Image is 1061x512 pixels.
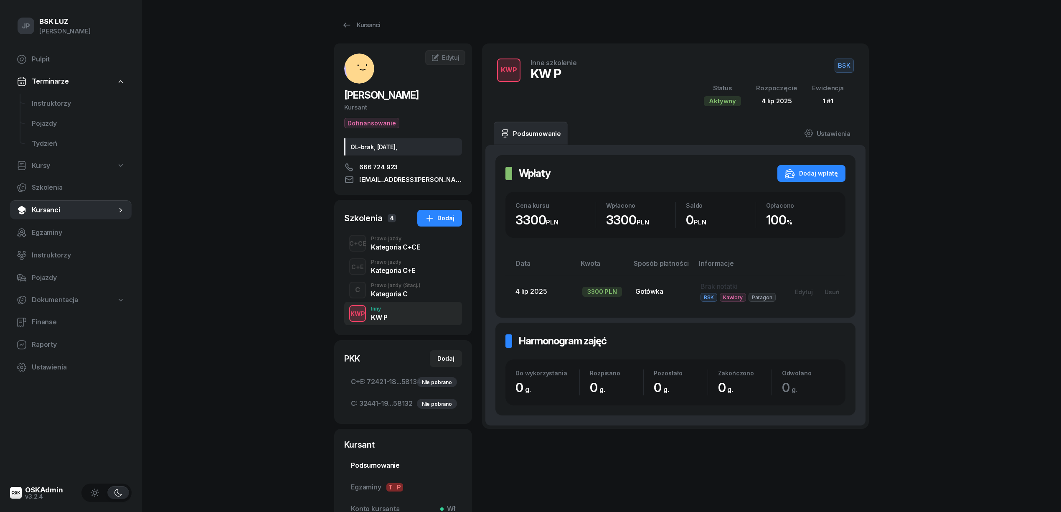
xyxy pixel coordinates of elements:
[395,483,403,492] span: P
[371,236,420,241] div: Prawo jazdy
[39,18,91,25] div: BSK LUZ
[344,118,399,128] button: Dofinansowanie
[761,97,792,105] span: 4 lip 2025
[782,369,835,377] div: Odwołano
[792,385,797,394] small: g.
[701,293,717,302] span: BSK
[344,353,360,364] div: PKK
[590,369,643,377] div: Rozpisano
[835,59,854,73] span: BSK
[344,232,462,255] button: C+CEPrawo jazdyKategoria C+CE
[371,314,387,321] div: KW P
[349,235,366,252] button: C+CE
[718,380,738,395] span: 0
[344,278,462,302] button: CPrawo jazdy(Stacj.)Kategoria C
[686,212,756,228] div: 0
[32,273,125,283] span: Pojazdy
[10,223,132,243] a: Egzaminy
[505,258,576,276] th: Data
[515,202,596,209] div: Cena kursu
[515,369,579,377] div: Do wykorzystania
[32,339,125,350] span: Raporty
[10,335,132,355] a: Raporty
[32,250,125,261] span: Instruktorzy
[701,282,737,290] span: Brak notatki
[515,287,547,295] span: 4 lip 2025
[351,377,455,387] span: 72421-18...58134
[819,285,845,299] button: Usuń
[10,487,22,499] img: logo-xs@2x.png
[515,380,535,395] span: 0
[10,245,132,265] a: Instruktorzy
[344,439,462,451] div: Kursant
[437,354,454,364] div: Dodaj
[25,494,63,499] div: v3.2.4
[371,290,421,297] div: Kategoria C
[22,23,30,30] span: JP
[347,308,368,319] div: KWP
[720,293,746,302] span: Kawiory
[386,483,395,492] span: T
[694,218,706,226] small: PLN
[25,134,132,154] a: Tydzień
[654,380,707,395] div: 0
[766,202,836,209] div: Opłacono
[430,350,462,367] button: Dodaj
[546,218,558,226] small: PLN
[32,54,125,65] span: Pulpit
[606,202,676,209] div: Wpłacono
[344,477,462,497] a: EgzaminyTP
[32,227,125,238] span: Egzaminy
[32,362,125,373] span: Ustawienia
[32,317,125,328] span: Finanse
[825,288,840,295] div: Usuń
[812,83,844,94] div: Ewidencja
[797,122,857,145] a: Ustawienia
[519,167,551,180] h2: Wpłaty
[25,114,132,134] a: Pojazdy
[515,212,596,228] div: 3300
[334,17,388,33] a: Kursanci
[787,218,792,226] small: %
[795,288,813,295] div: Edytuj
[756,83,797,94] div: Rozpoczęcie
[525,385,531,394] small: g.
[344,138,462,155] div: OL-brak, [DATE],
[344,175,462,185] a: [EMAIL_ADDRESS][PERSON_NAME][DOMAIN_NAME]
[344,372,462,392] a: C+E:72421-18...58134Nie pobrano
[777,165,845,182] button: Dodaj wpłatę
[32,118,125,129] span: Pojazdy
[417,399,457,409] div: Nie pobrano
[342,20,380,30] div: Kursanci
[32,76,69,87] span: Terminarze
[351,398,455,409] span: 32441-19...58132
[349,305,366,322] button: KWP
[10,200,132,220] a: Kursanci
[351,398,358,409] span: C:
[32,98,125,109] span: Instruktorzy
[519,334,607,348] h2: Harmonogram zajęć
[497,59,520,82] button: KWP
[344,302,462,325] button: KWPInnyKW P
[10,156,132,176] a: Kursy
[686,202,756,209] div: Saldo
[599,385,605,394] small: g.
[637,218,649,226] small: PLN
[704,96,741,106] div: Aktywny
[344,394,462,414] a: C:32441-19...58132Nie pobrano
[766,212,836,228] div: 100
[32,205,117,216] span: Kursanci
[371,306,387,311] div: Inny
[606,212,676,228] div: 3300
[10,312,132,332] a: Finanse
[425,213,454,223] div: Dodaj
[344,162,462,172] a: 666 724 923
[371,244,420,250] div: Kategoria C+CE
[442,54,459,61] span: Edytuj
[371,260,415,265] div: Prawo jazdy
[582,287,622,297] div: 3300 PLN
[352,283,363,297] div: C
[635,286,688,297] div: Gotówka
[344,456,462,476] a: Podsumowanie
